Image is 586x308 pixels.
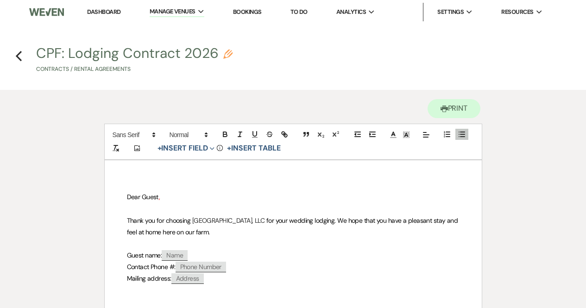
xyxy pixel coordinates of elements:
span: Manage Venues [150,7,195,16]
span: Mailing address: [127,274,171,283]
span: Alignment [420,129,433,140]
p: Contracts / Rental Agreements [36,65,233,74]
span: Header Formats [165,129,211,140]
span: Text Background Color [400,129,413,140]
button: +Insert Table [224,143,284,154]
a: To Do [290,8,308,16]
button: CPF: Lodging Contract 2026Contracts / Rental Agreements [36,46,233,74]
span: Text Color [387,129,400,140]
span: for your wedding lodging. We hope that you have a pleasant stay and feel at home here on our farm. [127,216,460,236]
span: Dear Guest [127,193,159,201]
span: Guest name: [127,251,162,259]
p: [GEOGRAPHIC_DATA], LLC [127,215,460,238]
a: Dashboard [87,8,120,16]
span: Phone Number [176,262,226,272]
img: Weven Logo [29,2,63,22]
span: Thank you for choosing [127,216,191,225]
a: Bookings [233,8,262,16]
span: Contact Phone #: [127,263,176,271]
span: + [158,145,162,152]
span: Settings [437,7,464,17]
span: , [159,193,160,201]
button: Insert Field [154,143,218,154]
span: Address [171,273,204,284]
span: + [227,145,231,152]
button: Print [428,99,481,118]
span: Analytics [336,7,366,17]
span: Name [162,250,188,261]
span: Resources [501,7,533,17]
